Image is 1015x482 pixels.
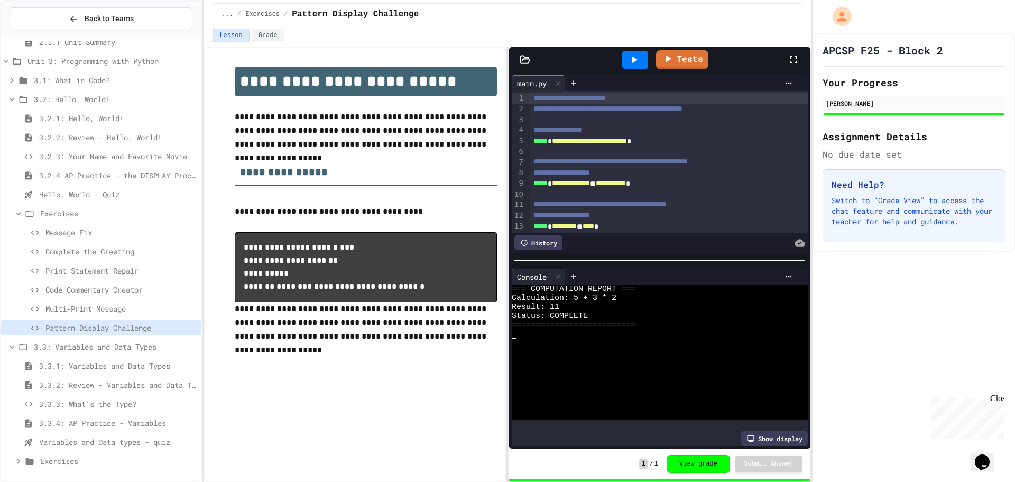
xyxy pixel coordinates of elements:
span: Exercises [245,10,280,19]
button: Submit Answer [735,456,802,472]
div: 3 [512,115,525,125]
span: / [237,10,241,19]
span: 1 [654,460,658,468]
p: Switch to "Grade View" to access the chat feature and communicate with your teacher for help and ... [832,195,996,227]
span: / [650,460,653,468]
span: Unit 3: Programming with Python [27,56,197,67]
span: Calculation: 5 + 3 * 2 [512,294,616,303]
div: 10 [512,189,525,200]
h3: Need Help? [832,178,996,191]
button: View grade [667,455,730,473]
iframe: chat widget [971,440,1004,471]
h1: APCSP F25 - Block 2 [823,43,943,58]
span: 3.3: Variables and Data Types [34,341,197,352]
div: 7 [512,157,525,168]
span: 3.2.3: Your Name and Favorite Movie [39,151,197,162]
span: Code Commentary Creator [45,284,197,295]
div: main.py [512,75,565,91]
span: Exercises [40,208,197,219]
div: 11 [512,199,525,210]
span: 3.3.4: AP Practice - Variables [39,417,197,429]
span: ... [222,10,233,19]
a: Tests [656,50,708,69]
span: ========================== [512,321,635,330]
span: Back to Teams [85,13,134,24]
span: 3.3.3: What's the Type? [39,398,197,410]
span: 1 [639,459,647,469]
div: 6 [512,147,525,157]
div: My Account [822,4,854,29]
span: 3.2: Hello, World! [34,94,197,105]
button: Back to Teams [10,7,192,30]
h2: Assignment Details [823,129,1005,144]
div: Console [512,269,565,285]
span: Result: 11 [512,303,559,312]
span: 3.2.4 AP Practice - the DISPLAY Procedure [39,170,197,181]
button: Grade [252,29,284,42]
span: 3.1: What is Code? [34,75,197,86]
span: Hello, World - Quiz [39,189,197,200]
div: main.py [512,78,552,89]
span: Multi-Print Message [45,303,197,314]
div: [PERSON_NAME] [826,98,1002,108]
span: Exercises [40,456,197,467]
span: Complete the Greeting [45,246,197,257]
span: Message Fix [45,227,197,238]
div: Console [512,271,552,283]
div: 1 [512,93,525,104]
span: Pattern Display Challenge [292,8,419,21]
span: 2.5.1 Unit Summary [39,37,197,48]
div: 8 [512,168,525,178]
span: 3.3.2: Review - Variables and Data Types [39,379,197,390]
span: Status: COMPLETE [512,312,588,321]
span: === COMPUTATION REPORT === [512,285,635,294]
div: 13 [512,221,525,232]
div: 4 [512,125,525,135]
span: Variables and Data types - quiz [39,436,197,448]
iframe: chat widget [927,394,1004,439]
div: 9 [512,178,525,189]
span: 3.2.1: Hello, World! [39,113,197,124]
button: Lesson [213,29,249,42]
div: 5 [512,136,525,147]
span: / [284,10,288,19]
div: 12 [512,211,525,221]
span: 3.3.1: Variables and Data Types [39,360,197,371]
div: 14 [512,232,525,242]
span: Print Statement Repair [45,265,197,276]
div: Show display [741,431,808,446]
div: History [514,235,562,250]
div: 2 [512,104,525,114]
div: Chat with us now!Close [4,4,73,67]
div: No due date set [823,148,1005,161]
h2: Your Progress [823,75,1005,90]
span: 3.2.2: Review - Hello, World! [39,132,197,143]
span: Submit Answer [744,460,793,468]
span: Pattern Display Challenge [45,322,197,333]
